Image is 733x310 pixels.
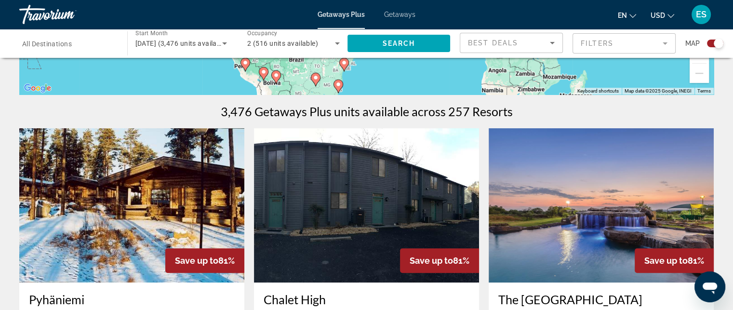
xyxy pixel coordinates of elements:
button: Keyboard shortcuts [577,88,619,94]
mat-select: Sort by [468,37,555,49]
button: Zoom out [690,64,709,83]
a: Pyhäniemi [29,292,235,307]
h1: 3,476 Getaways Plus units available across 257 Resorts [221,104,513,119]
span: Map [685,37,700,50]
iframe: Button to launch messaging window [694,271,725,302]
span: [DATE] (3,476 units available) [135,40,229,47]
a: Chalet High [264,292,469,307]
button: User Menu [689,4,714,25]
button: Search [347,35,451,52]
div: 81% [635,248,714,273]
span: Save up to [644,256,688,266]
div: 81% [165,248,244,273]
span: Occupancy [247,30,278,37]
img: ii_pyh1.jpg [19,128,244,283]
button: Filter [573,33,676,54]
span: Save up to [410,256,453,266]
a: Open this area in Google Maps (opens a new window) [22,82,53,94]
img: ii_tkg1.jpg [489,128,714,283]
img: ii_chi1.jpg [254,128,479,283]
span: 2 (516 units available) [247,40,318,47]
span: ES [696,10,706,19]
img: Google [22,82,53,94]
a: Getaways [384,11,415,18]
span: en [618,12,627,19]
span: Map data ©2025 Google, INEGI [625,88,692,94]
span: Save up to [175,256,218,266]
button: Change language [618,8,636,22]
a: Travorium [19,2,116,27]
span: All Destinations [22,40,72,48]
a: Getaways Plus [318,11,365,18]
span: Start Month [135,30,168,37]
span: Best Deals [468,39,518,47]
span: Search [382,40,415,47]
a: Terms (opens in new tab) [697,88,711,94]
div: 81% [400,248,479,273]
span: USD [651,12,665,19]
button: Change currency [651,8,674,22]
a: The [GEOGRAPHIC_DATA] [498,292,704,307]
